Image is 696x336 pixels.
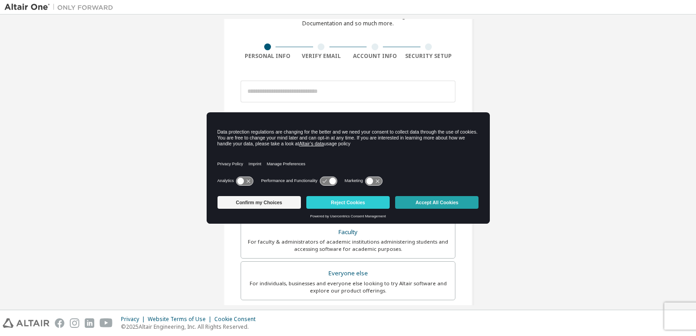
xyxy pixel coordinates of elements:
[85,318,94,328] img: linkedin.svg
[100,318,113,328] img: youtube.svg
[295,53,348,60] div: Verify Email
[241,53,295,60] div: Personal Info
[55,318,64,328] img: facebook.svg
[246,226,449,239] div: Faculty
[402,53,456,60] div: Security Setup
[70,318,79,328] img: instagram.svg
[214,316,261,323] div: Cookie Consent
[3,318,49,328] img: altair_logo.svg
[246,238,449,253] div: For faculty & administrators of academic institutions administering students and accessing softwa...
[348,53,402,60] div: Account Info
[121,316,148,323] div: Privacy
[246,267,449,280] div: Everyone else
[121,323,261,331] p: © 2025 Altair Engineering, Inc. All Rights Reserved.
[148,316,214,323] div: Website Terms of Use
[246,280,449,294] div: For individuals, businesses and everyone else looking to try Altair software and explore our prod...
[285,13,411,27] div: For Free Trials, Licenses, Downloads, Learning & Documentation and so much more.
[5,3,118,12] img: Altair One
